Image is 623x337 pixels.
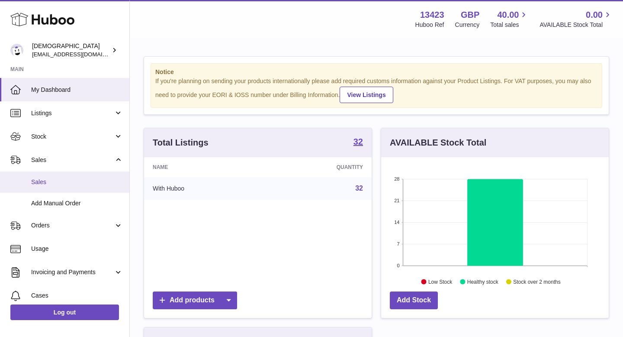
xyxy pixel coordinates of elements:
[31,292,123,300] span: Cases
[490,21,529,29] span: Total sales
[513,279,560,285] text: Stock over 2 months
[31,156,114,164] span: Sales
[390,137,486,149] h3: AVAILABLE Stock Total
[394,220,399,225] text: 14
[390,292,438,309] a: Add Stock
[490,9,529,29] a: 40.00 Total sales
[144,177,264,200] td: With Huboo
[415,21,444,29] div: Huboo Ref
[153,292,237,309] a: Add products
[461,9,479,21] strong: GBP
[155,77,597,103] div: If you're planning on sending your products internationally please add required customs informati...
[353,137,363,148] a: 32
[31,109,114,117] span: Listings
[355,185,363,192] a: 32
[420,9,444,21] strong: 13423
[31,178,123,186] span: Sales
[144,157,264,177] th: Name
[353,137,363,146] strong: 32
[540,9,613,29] a: 0.00 AVAILABLE Stock Total
[394,198,399,203] text: 21
[10,305,119,320] a: Log out
[264,157,372,177] th: Quantity
[31,245,123,253] span: Usage
[340,87,393,103] a: View Listings
[153,137,209,149] h3: Total Listings
[31,86,123,94] span: My Dashboard
[394,176,399,181] text: 28
[31,199,123,207] span: Add Manual Order
[155,68,597,76] strong: Notice
[467,279,499,285] text: Healthy stock
[586,9,603,21] span: 0.00
[428,279,453,285] text: Low Stock
[397,241,399,246] text: 7
[32,42,110,58] div: [DEMOGRAPHIC_DATA]
[540,21,613,29] span: AVAILABLE Stock Total
[497,9,519,21] span: 40.00
[10,44,23,57] img: olgazyuz@outlook.com
[455,21,480,29] div: Currency
[31,221,114,230] span: Orders
[31,268,114,276] span: Invoicing and Payments
[31,133,114,141] span: Stock
[32,51,127,58] span: [EMAIL_ADDRESS][DOMAIN_NAME]
[397,263,399,268] text: 0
